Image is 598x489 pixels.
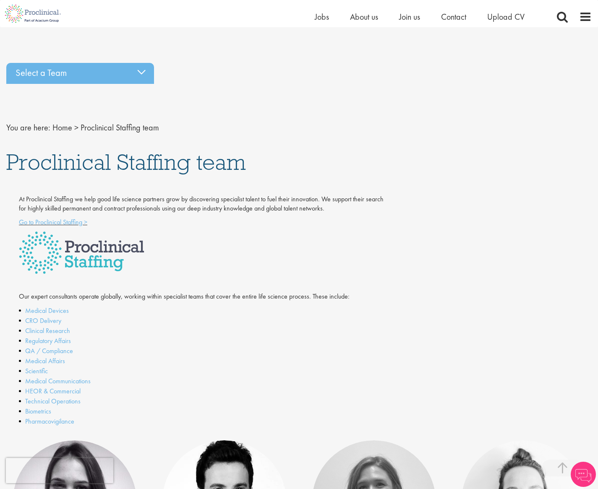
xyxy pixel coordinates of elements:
a: Technical Operations [25,397,81,406]
span: > [74,122,78,133]
img: Chatbot [571,462,596,487]
a: QA / Compliance [25,346,73,355]
a: Jobs [315,11,329,22]
div: Select a Team [6,63,154,84]
a: CRO Delivery [25,316,61,325]
p: Our expert consultants operate globally, working within specialist teams that cover the entire li... [19,292,388,302]
a: Regulatory Affairs [25,336,71,345]
p: At Proclinical Staffing we help good life science partners grow by discovering specialist talent ... [19,195,388,214]
iframe: reCAPTCHA [6,458,113,483]
a: About us [350,11,378,22]
a: Go to Proclinical Staffing > [19,218,87,226]
a: Medical Affairs [25,356,65,365]
a: Contact [441,11,466,22]
a: HEOR & Commercial [25,387,81,395]
a: Clinical Research [25,326,70,335]
a: Medical Devices [25,306,69,315]
a: Scientific [25,367,48,375]
a: Biometrics [25,407,51,416]
a: Pharmacovigilance [25,417,74,426]
span: Proclinical Staffing team [6,148,246,176]
a: breadcrumb link [52,122,72,133]
a: Join us [399,11,420,22]
span: You are here: [6,122,50,133]
a: Upload CV [487,11,525,22]
img: Proclinical Staffing [19,231,144,274]
a: Medical Communications [25,377,91,385]
span: Proclinical Staffing team [81,122,159,133]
